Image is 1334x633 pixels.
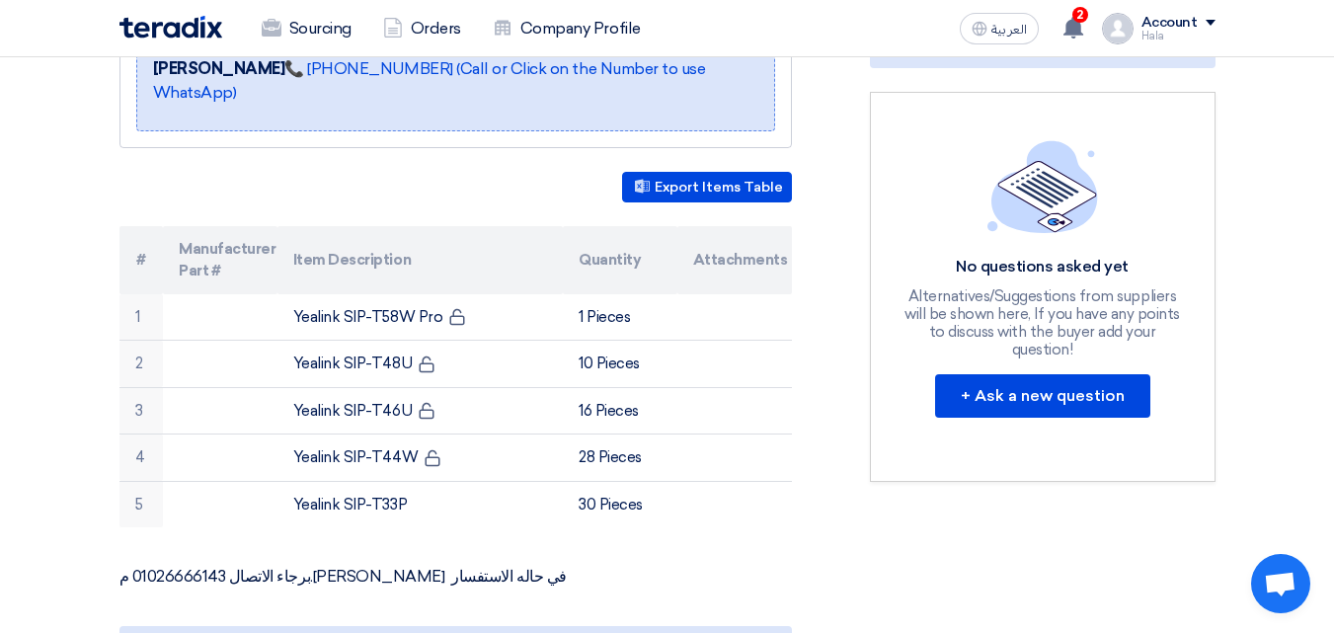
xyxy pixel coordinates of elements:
th: Quantity [563,226,677,294]
td: Yealink SIP-T46U [277,387,563,435]
div: Account [1141,15,1198,32]
th: Item Description [277,226,563,294]
td: Yealink SIP-T48U [277,341,563,388]
img: profile_test.png [1102,13,1134,44]
strong: [PERSON_NAME] [153,59,285,78]
td: 10 Pieces [563,341,677,388]
td: 30 Pieces [563,481,677,527]
td: 5 [119,481,164,527]
td: 16 Pieces [563,387,677,435]
p: برجاء الاتصال 01026666143 م.[PERSON_NAME] في حاله الاستفسار [119,567,792,587]
button: العربية [960,13,1039,44]
td: Yealink SIP-T58W Pro [277,294,563,341]
th: # [119,226,164,294]
a: Company Profile [477,7,657,50]
img: Teradix logo [119,16,222,39]
div: Hala [1141,31,1216,41]
a: Sourcing [246,7,367,50]
span: العربية [991,23,1027,37]
button: Export Items Table [622,172,792,202]
th: Manufacturer Part # [163,226,277,294]
td: 28 Pieces [563,435,677,482]
td: 1 [119,294,164,341]
th: Attachments [677,226,792,294]
div: Open chat [1251,554,1310,613]
td: 4 [119,435,164,482]
span: 2 [1072,7,1088,23]
a: Orders [367,7,477,50]
td: 2 [119,341,164,388]
a: 📞 [PHONE_NUMBER] (Call or Click on the Number to use WhatsApp) [153,59,706,102]
td: Yealink SIP-T44W [277,435,563,482]
div: Alternatives/Suggestions from suppliers will be shown here, If you have any points to discuss wit... [899,287,1187,358]
td: 3 [119,387,164,435]
td: 1 Pieces [563,294,677,341]
img: empty_state_list.svg [987,140,1098,233]
td: Yealink SIP-T33P [277,481,563,527]
button: + Ask a new question [935,374,1150,418]
div: No questions asked yet [899,257,1187,277]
